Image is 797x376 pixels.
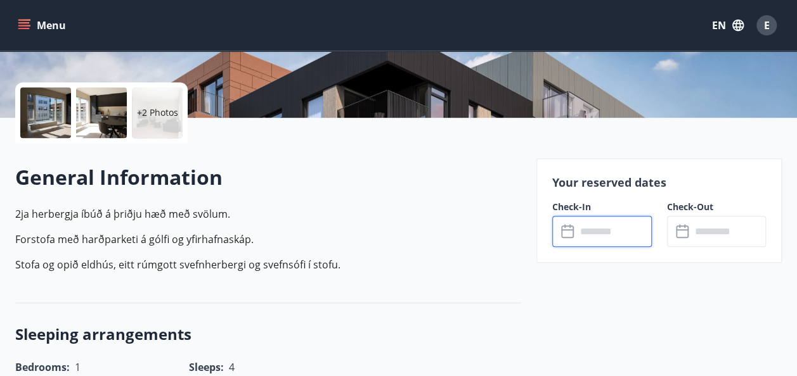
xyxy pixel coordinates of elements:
label: Check-In [552,201,652,213]
p: +2 Photos [137,106,178,119]
p: 2ja herbergja íbúð á þriðju hæð með svölum. [15,206,521,222]
button: menu [15,14,71,37]
span: E [764,18,770,32]
p: Forstofa með harðparketi á gólfi og yfirhafnaskáp. [15,232,521,247]
label: Check-Out [667,201,767,213]
p: Stofa og opið eldhús, eitt rúmgott svefnherbergi og svefnsófi í stofu. [15,257,521,272]
h3: Sleeping arrangements [15,323,521,345]
button: E [751,10,782,41]
h2: General Information [15,163,521,191]
button: EN [707,14,749,37]
p: Your reserved dates [552,174,766,191]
